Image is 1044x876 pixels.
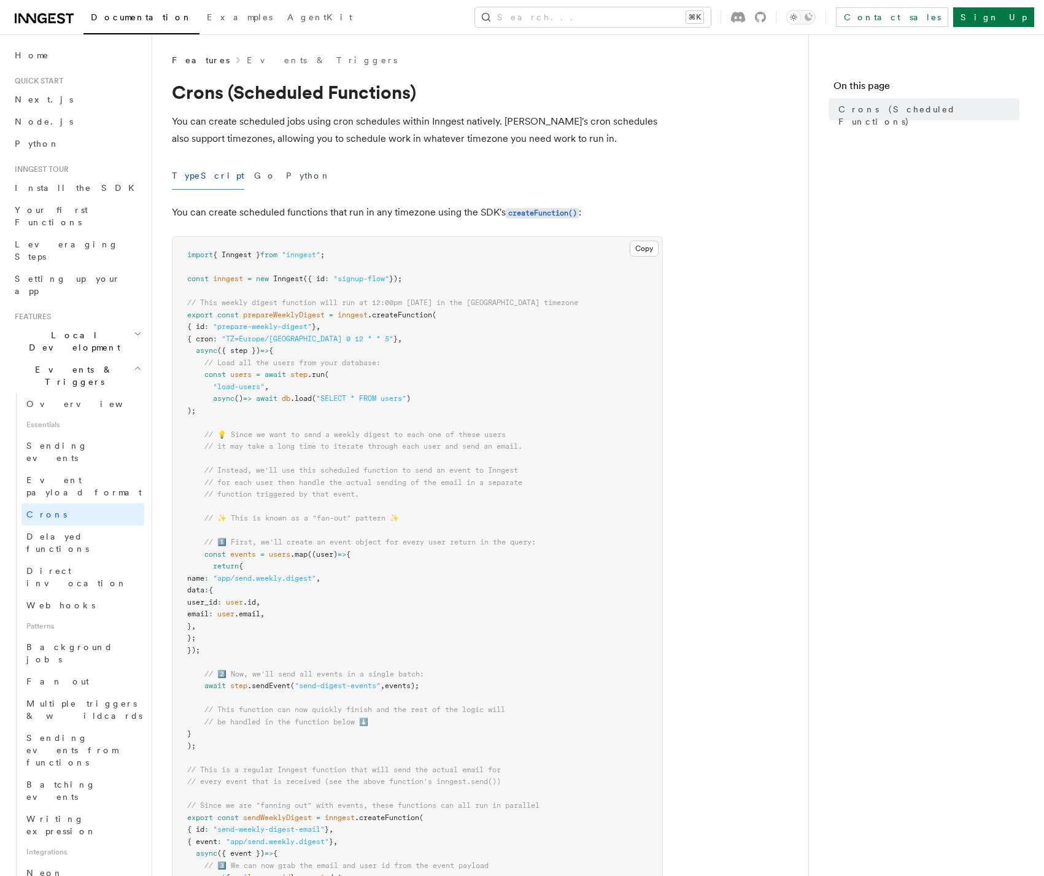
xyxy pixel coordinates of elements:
span: { event [187,837,217,846]
code: createFunction() [506,208,579,219]
a: Node.js [10,110,144,133]
span: Your first Functions [15,205,88,227]
span: } [325,825,329,834]
span: { [269,346,273,355]
span: ( [290,681,295,690]
span: .email [234,610,260,618]
span: = [316,813,320,822]
span: user [217,610,234,618]
span: : [204,322,209,331]
a: Crons (Scheduled Functions) [833,98,1019,133]
span: "signup-flow" [333,274,389,283]
button: Events & Triggers [10,359,144,393]
span: { cron [187,335,213,343]
a: createFunction() [506,206,579,218]
span: Documentation [91,12,192,22]
span: from [260,250,277,259]
span: // Since we are "fanning out" with events, these functions can all run in parallel [187,801,539,810]
a: Sending events [21,435,144,469]
span: // it may take a long time to iterate through each user and send an email. [204,442,522,451]
span: export [187,311,213,319]
span: // for each user then handle the actual sending of the email in a separate [204,478,522,487]
span: const [187,274,209,283]
span: // every event that is received (see the above function's inngest.send()) [187,777,501,786]
span: "SELECT * FROM users" [316,394,406,403]
a: Direct invocation [21,560,144,594]
span: { Inngest } [213,250,260,259]
a: Events & Triggers [247,54,397,66]
a: Sending events from functions [21,727,144,773]
span: ; [320,250,325,259]
span: // Load all the users from your database: [204,359,381,367]
span: "load-users" [213,382,265,391]
span: const [204,550,226,559]
span: : [204,586,209,594]
span: // This is a regular Inngest function that will send the actual email for [187,766,501,774]
span: Examples [207,12,273,22]
button: Python [286,162,331,190]
span: => [243,394,252,403]
span: // This weekly digest function will run at 12:00pm [DATE] in the [GEOGRAPHIC_DATA] timezone [187,298,578,307]
span: Install the SDK [15,183,142,193]
a: AgentKit [280,4,360,33]
span: Background jobs [26,642,113,664]
span: { id [187,825,204,834]
button: Local Development [10,324,144,359]
span: // Instead, we'll use this scheduled function to send an event to Inngest [204,466,518,475]
span: : [204,574,209,583]
span: ) [406,394,411,403]
span: ((user) [307,550,338,559]
span: "TZ=Europe/[GEOGRAPHIC_DATA] 0 12 * * 5" [222,335,393,343]
span: ({ id [303,274,325,283]
span: , [398,335,402,343]
span: ); [187,406,196,415]
span: Webhooks [26,600,95,610]
span: , [316,574,320,583]
span: Quick start [10,76,63,86]
span: } [329,837,333,846]
span: Sending events from functions [26,733,118,767]
span: , [265,382,269,391]
span: => [260,346,269,355]
span: .load [290,394,312,403]
span: async [213,394,234,403]
span: Direct invocation [26,566,127,588]
span: async [196,849,217,858]
span: AgentKit [287,12,352,22]
span: // be handled in the function below ⬇️ [204,718,368,726]
span: const [217,813,239,822]
span: , [316,322,320,331]
a: Documentation [83,4,199,34]
span: : [325,274,329,283]
span: .sendEvent [247,681,290,690]
span: data [187,586,204,594]
span: , [191,622,196,630]
button: Toggle dark mode [786,10,816,25]
button: Go [254,162,276,190]
span: // 💡 Since we want to send a weekly digest to each one of these users [204,430,506,439]
a: Overview [21,393,144,415]
span: prepareWeeklyDigest [243,311,325,319]
span: // This function can now quickly finish and the rest of the logic will [204,705,505,714]
span: async [196,346,217,355]
a: Delayed functions [21,525,144,560]
span: Batching events [26,780,96,802]
span: Writing expression [26,814,96,836]
span: const [204,370,226,379]
span: users [269,550,290,559]
span: Leveraging Steps [15,239,118,262]
span: Crons (Scheduled Functions) [838,103,1019,128]
span: : [213,335,217,343]
span: ( [312,394,316,403]
span: : [209,610,213,618]
span: "app/send.weekly.digest" [226,837,329,846]
span: new [256,274,269,283]
span: } [393,335,398,343]
span: .id [243,598,256,607]
span: export [187,813,213,822]
span: { [273,849,277,858]
span: => [338,550,346,559]
span: // ✨ This is known as a "fan-out" pattern ✨ [204,514,399,522]
h1: Crons (Scheduled Functions) [172,81,663,103]
span: Setting up your app [15,274,120,296]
